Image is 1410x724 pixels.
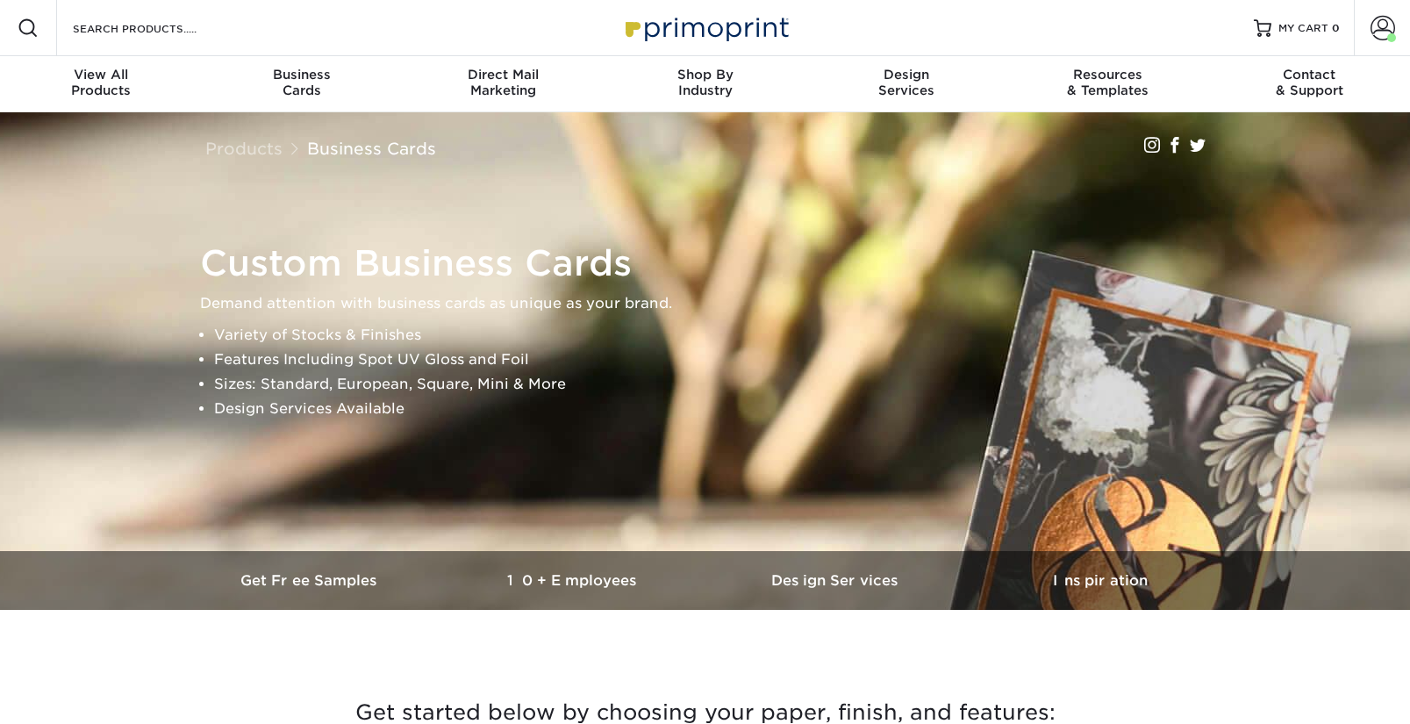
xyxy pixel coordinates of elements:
[442,551,705,610] a: 10+ Employees
[705,572,969,589] h3: Design Services
[200,242,1227,284] h1: Custom Business Cards
[1007,56,1209,112] a: Resources& Templates
[969,572,1232,589] h3: Inspiration
[1208,67,1410,82] span: Contact
[71,18,242,39] input: SEARCH PRODUCTS.....
[1007,67,1209,82] span: Resources
[605,56,806,112] a: Shop ByIndustry
[202,56,404,112] a: BusinessCards
[969,551,1232,610] a: Inspiration
[214,397,1227,421] li: Design Services Available
[1007,67,1209,98] div: & Templates
[705,551,969,610] a: Design Services
[202,67,404,98] div: Cards
[205,139,283,158] a: Products
[1208,56,1410,112] a: Contact& Support
[618,9,793,47] img: Primoprint
[202,67,404,82] span: Business
[442,572,705,589] h3: 10+ Employees
[605,67,806,82] span: Shop By
[179,572,442,589] h3: Get Free Samples
[214,348,1227,372] li: Features Including Spot UV Gloss and Foil
[214,323,1227,348] li: Variety of Stocks & Finishes
[1278,21,1328,36] span: MY CART
[214,372,1227,397] li: Sizes: Standard, European, Square, Mini & More
[179,551,442,610] a: Get Free Samples
[1332,22,1340,34] span: 0
[307,139,436,158] a: Business Cards
[403,67,605,98] div: Marketing
[805,67,1007,98] div: Services
[805,67,1007,82] span: Design
[1208,67,1410,98] div: & Support
[200,291,1227,316] p: Demand attention with business cards as unique as your brand.
[805,56,1007,112] a: DesignServices
[403,56,605,112] a: Direct MailMarketing
[605,67,806,98] div: Industry
[403,67,605,82] span: Direct Mail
